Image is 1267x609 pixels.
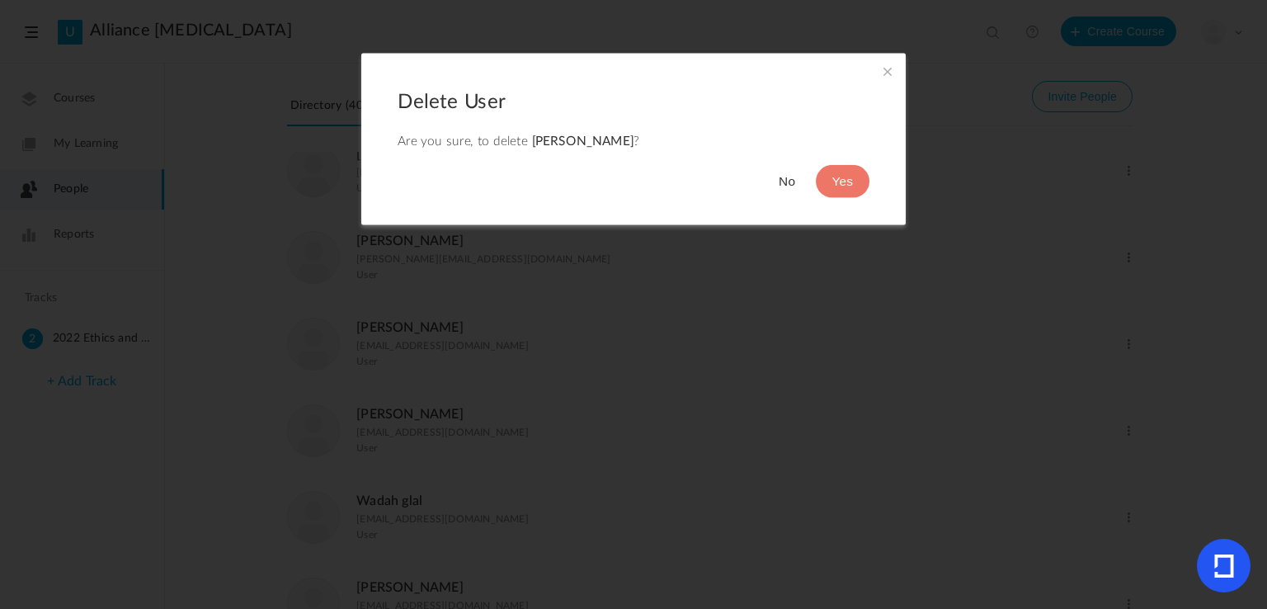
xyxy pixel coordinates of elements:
[762,165,812,198] button: No
[398,131,639,152] p: ?
[532,135,634,147] span: [PERSON_NAME]
[398,89,506,113] h2: Delete User
[816,165,869,198] button: Yes
[398,135,528,147] span: Are you sure, to delete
